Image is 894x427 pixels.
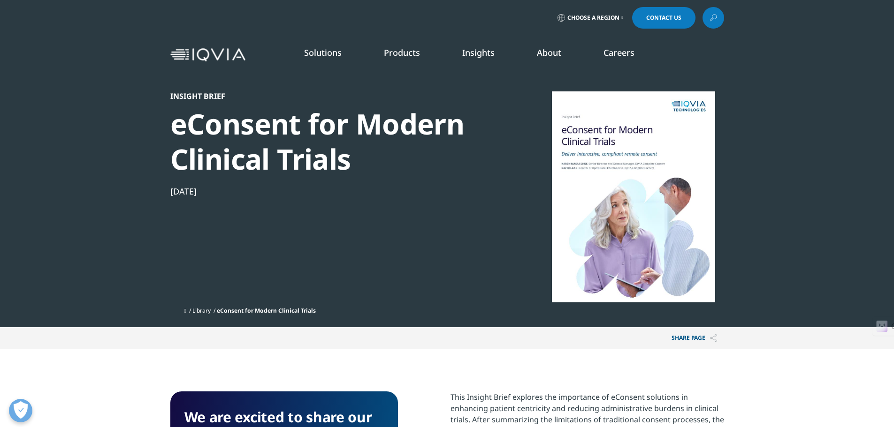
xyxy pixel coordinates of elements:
[604,47,634,58] a: Careers
[462,47,495,58] a: Insights
[567,14,619,22] span: Choose a Region
[170,48,245,62] img: IQVIA Healthcare Information Technology and Pharma Clinical Research Company
[384,47,420,58] a: Products
[170,91,492,101] div: Insight Brief
[304,47,342,58] a: Solutions
[710,334,717,342] img: Share PAGE
[170,186,492,197] div: [DATE]
[217,307,316,315] span: eConsent for Modern Clinical Trials
[192,307,211,315] a: Library
[646,15,681,21] span: Contact Us
[249,33,724,77] nav: Primary
[9,399,32,422] button: Open Preferences
[170,106,492,177] div: eConsent for Modern Clinical Trials
[665,327,724,349] button: Share PAGEShare PAGE
[665,327,724,349] p: Share PAGE
[632,7,695,29] a: Contact Us
[537,47,561,58] a: About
